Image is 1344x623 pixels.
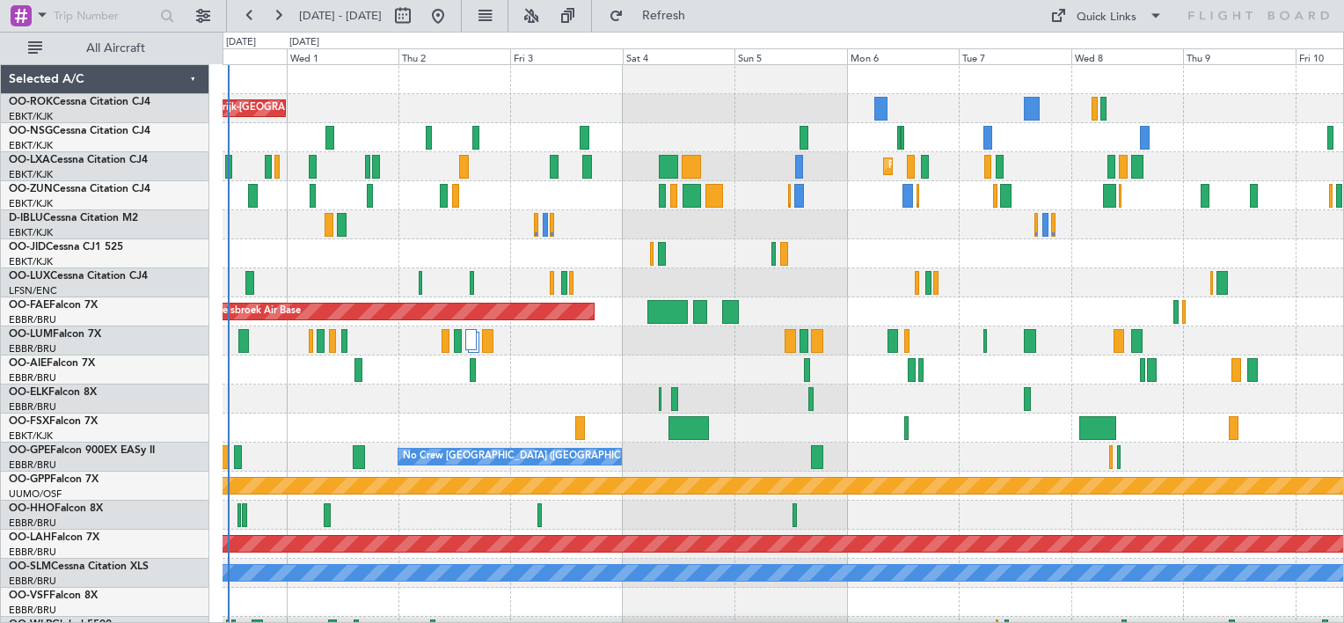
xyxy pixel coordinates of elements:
span: OO-JID [9,242,46,253]
span: OO-SLM [9,561,51,572]
a: EBBR/BRU [9,546,56,559]
div: Mon 6 [847,48,959,64]
a: OO-AIEFalcon 7X [9,358,95,369]
span: OO-LUM [9,329,53,340]
a: OO-NSGCessna Citation CJ4 [9,126,150,136]
span: OO-FSX [9,416,49,427]
div: [DATE] [289,35,319,50]
div: Tue 7 [959,48,1070,64]
a: OO-GPEFalcon 900EX EASy II [9,445,155,456]
div: Sat 4 [623,48,734,64]
a: LFSN/ENC [9,284,57,297]
div: [DATE] [226,35,256,50]
div: No Crew [GEOGRAPHIC_DATA] ([GEOGRAPHIC_DATA] National) [403,443,698,470]
a: EBBR/BRU [9,400,56,414]
a: OO-FAEFalcon 7X [9,300,98,311]
a: OO-LXACessna Citation CJ4 [9,155,148,165]
a: OO-LAHFalcon 7X [9,532,99,543]
a: EBBR/BRU [9,342,56,355]
a: OO-ELKFalcon 8X [9,387,97,398]
span: OO-LXA [9,155,50,165]
a: OO-LUMFalcon 7X [9,329,101,340]
span: OO-LAH [9,532,51,543]
div: Planned Maint Kortrijk-[GEOGRAPHIC_DATA] [888,153,1093,180]
a: EBBR/BRU [9,313,56,326]
a: OO-ROKCessna Citation CJ4 [9,97,150,107]
a: OO-VSFFalcon 8X [9,590,98,601]
a: OO-LUXCessna Citation CJ4 [9,271,148,282]
a: OO-ZUNCessna Citation CJ4 [9,184,150,194]
a: EBBR/BRU [9,517,56,530]
div: Quick Links [1077,9,1136,26]
span: OO-GPP [9,474,50,485]
div: AOG Maint Melsbroek Air Base [160,298,301,325]
a: EBKT/KJK [9,255,53,268]
a: UUMO/OSF [9,487,62,501]
span: OO-NSG [9,126,53,136]
div: Wed 1 [287,48,398,64]
span: OO-FAE [9,300,49,311]
div: Thu 2 [398,48,510,64]
span: OO-VSF [9,590,49,601]
span: Refresh [627,10,701,22]
div: Tue 30 [174,48,286,64]
a: EBKT/KJK [9,139,53,152]
a: OO-HHOFalcon 8X [9,503,103,514]
a: EBBR/BRU [9,604,56,617]
a: EBBR/BRU [9,371,56,385]
span: OO-ROK [9,97,53,107]
a: EBBR/BRU [9,575,56,588]
input: Trip Number [54,3,155,29]
a: D-IBLUCessna Citation M2 [9,213,138,224]
a: OO-SLMCessna Citation XLS [9,561,149,572]
a: OO-GPPFalcon 7X [9,474,99,485]
span: OO-LUX [9,271,50,282]
span: OO-ZUN [9,184,53,194]
span: OO-HHO [9,503,55,514]
a: EBKT/KJK [9,429,53,443]
button: All Aircraft [19,34,191,62]
div: Wed 8 [1071,48,1183,64]
a: EBKT/KJK [9,110,53,123]
a: EBKT/KJK [9,226,53,239]
span: D-IBLU [9,213,43,224]
a: EBKT/KJK [9,197,53,210]
span: OO-AIE [9,358,47,369]
span: All Aircraft [46,42,186,55]
a: OO-JIDCessna CJ1 525 [9,242,123,253]
div: Fri 3 [510,48,622,64]
div: AOG Maint Kortrijk-[GEOGRAPHIC_DATA] [149,95,340,121]
button: Quick Links [1041,2,1172,30]
div: Thu 9 [1183,48,1295,64]
span: OO-ELK [9,387,48,398]
a: OO-FSXFalcon 7X [9,416,98,427]
button: Refresh [601,2,706,30]
div: Sun 5 [734,48,846,64]
a: EBBR/BRU [9,458,56,472]
span: [DATE] - [DATE] [299,8,382,24]
span: OO-GPE [9,445,50,456]
a: EBKT/KJK [9,168,53,181]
